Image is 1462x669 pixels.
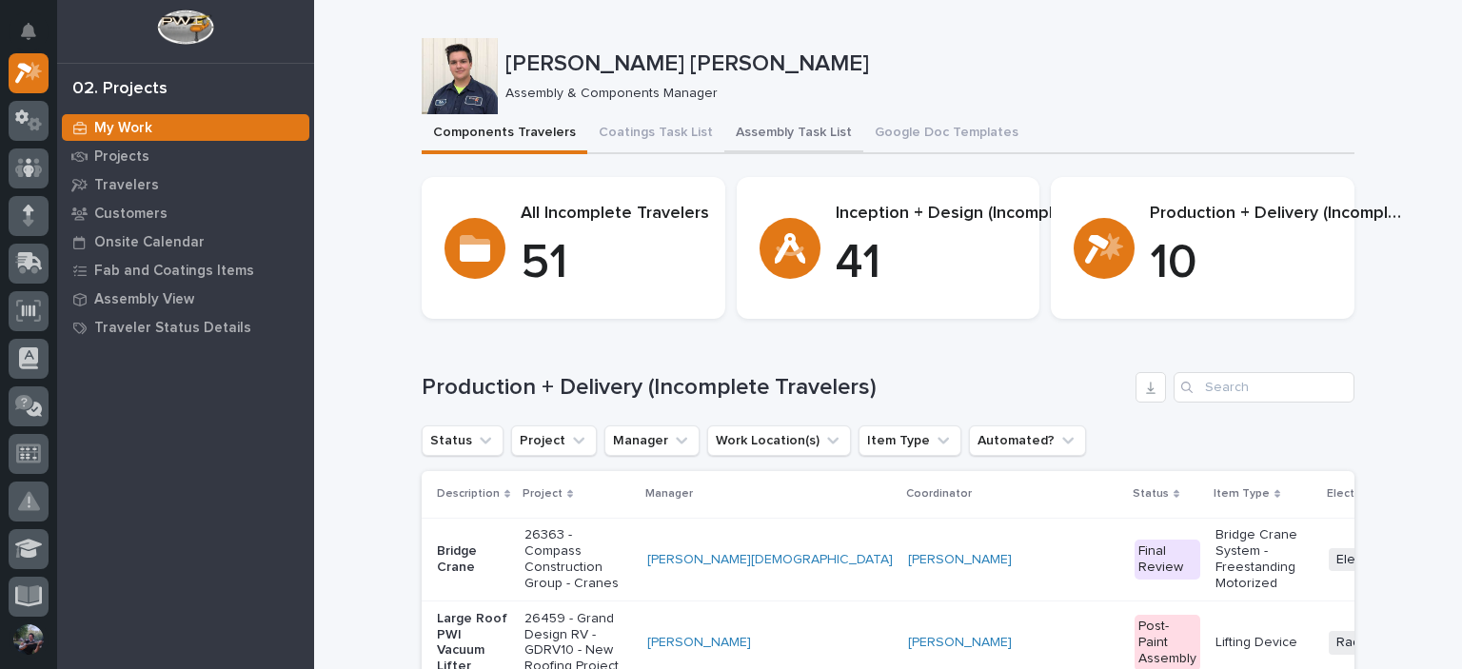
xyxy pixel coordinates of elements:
[9,11,49,51] button: Notifications
[1214,483,1270,504] p: Item Type
[523,483,563,504] p: Project
[836,204,1085,225] p: Inception + Design (Incomplete)
[1150,235,1408,292] p: 10
[94,148,149,166] p: Projects
[422,374,1128,402] h1: Production + Delivery (Incomplete Travelers)
[604,425,700,456] button: Manager
[57,227,314,256] a: Onsite Calendar
[836,235,1085,292] p: 41
[24,23,49,53] div: Notifications
[1150,204,1408,225] p: Production + Delivery (Incomplete)
[437,483,500,504] p: Description
[707,425,851,456] button: Work Location(s)
[524,527,632,591] p: 26363 - Compass Construction Group - Cranes
[57,313,314,342] a: Traveler Status Details
[521,204,709,225] p: All Incomplete Travelers
[1327,483,1451,504] p: Electrical Components
[908,635,1012,651] a: [PERSON_NAME]
[437,543,509,576] p: Bridge Crane
[57,256,314,285] a: Fab and Coatings Items
[1215,527,1314,591] p: Bridge Crane System - Freestanding Motorized
[57,142,314,170] a: Projects
[94,206,168,223] p: Customers
[72,79,168,100] div: 02. Projects
[9,620,49,659] button: users-avatar
[1215,635,1314,651] p: Lifting Device
[94,177,159,194] p: Travelers
[645,483,693,504] p: Manager
[511,425,597,456] button: Project
[57,285,314,313] a: Assembly View
[906,483,972,504] p: Coordinator
[505,50,1347,78] p: [PERSON_NAME] [PERSON_NAME]
[422,114,587,154] button: Components Travelers
[1135,540,1200,580] div: Final Review
[1329,631,1429,655] span: Radio Control
[505,86,1339,102] p: Assembly & Components Manager
[587,114,724,154] button: Coatings Task List
[1174,372,1354,403] input: Search
[908,552,1012,568] a: [PERSON_NAME]
[647,552,893,568] a: [PERSON_NAME][DEMOGRAPHIC_DATA]
[969,425,1086,456] button: Automated?
[157,10,213,45] img: Workspace Logo
[57,199,314,227] a: Customers
[724,114,863,154] button: Assembly Task List
[57,113,314,142] a: My Work
[94,291,194,308] p: Assembly View
[521,235,709,292] p: 51
[94,263,254,280] p: Fab and Coatings Items
[1329,548,1462,572] span: Electric Chain Hoist
[422,425,504,456] button: Status
[94,234,205,251] p: Onsite Calendar
[647,635,751,651] a: [PERSON_NAME]
[1133,483,1169,504] p: Status
[94,320,251,337] p: Traveler Status Details
[863,114,1030,154] button: Google Doc Templates
[94,120,152,137] p: My Work
[57,170,314,199] a: Travelers
[859,425,961,456] button: Item Type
